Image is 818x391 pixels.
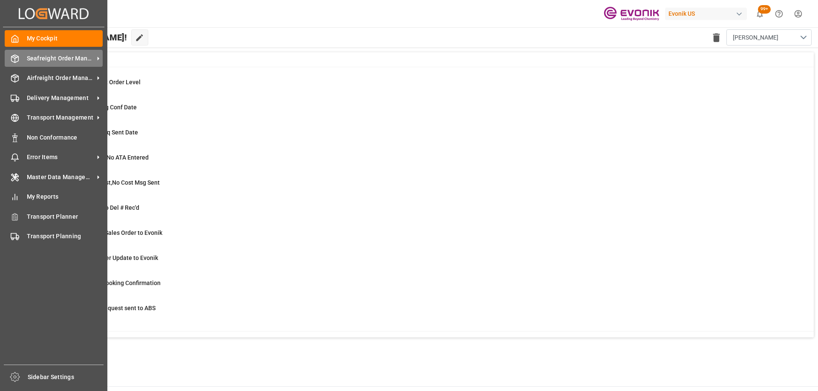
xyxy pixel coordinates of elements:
span: Transport Planner [27,212,103,221]
a: Transport Planning [5,228,103,245]
a: 0Pending Bkg Request sent to ABSShipment [44,304,803,322]
span: My Reports [27,192,103,201]
span: Transport Planning [27,232,103,241]
span: [PERSON_NAME] [733,33,778,42]
a: 0MOT Missing at Order LevelSales Order-IVPO [44,78,803,96]
span: ETD>3 Days Past,No Cost Msg Sent [65,179,160,186]
div: Evonik US [665,8,747,20]
a: 9ABS: No Bkg Req Sent DateShipment [44,128,803,146]
a: 25ETD>3 Days Past,No Cost Msg SentShipment [44,178,803,196]
a: 10ETA > 10 Days , No ATA EnteredShipment [44,153,803,171]
img: Evonik-brand-mark-Deep-Purple-RGB.jpeg_1700498283.jpeg [604,6,659,21]
span: Transport Management [27,113,94,122]
span: Error Sales Order Update to Evonik [65,254,158,261]
span: Delivery Management [27,94,94,103]
a: 3ETD < 3 Days,No Del # Rec'dShipment [44,203,803,221]
button: Evonik US [665,6,750,22]
span: ABS: Missing Booking Confirmation [65,280,161,286]
a: 0Error Sales Order Update to EvonikShipment [44,254,803,271]
button: show 100 new notifications [750,4,769,23]
span: Hello [PERSON_NAME]! [35,29,127,46]
span: Airfreight Order Management [27,74,94,83]
span: 99+ [758,5,771,14]
button: open menu [726,29,812,46]
a: My Cockpit [5,30,103,47]
a: 35ABS: Missing Booking ConfirmationShipment [44,279,803,297]
a: 0Error on Initial Sales Order to EvonikShipment [44,228,803,246]
span: Error Items [27,153,94,162]
a: Transport Planner [5,208,103,225]
a: My Reports [5,188,103,205]
span: Sidebar Settings [28,373,104,382]
span: Master Data Management [27,173,94,182]
a: 40ABS: No Init Bkg Conf DateShipment [44,103,803,121]
span: Non Conformance [27,133,103,142]
button: Help Center [769,4,789,23]
span: Error on Initial Sales Order to Evonik [65,229,162,236]
a: Non Conformance [5,129,103,146]
span: Pending Bkg Request sent to ABS [65,305,156,311]
span: Seafreight Order Management [27,54,94,63]
span: My Cockpit [27,34,103,43]
a: 2Main-Leg Shipment # Error [44,329,803,347]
